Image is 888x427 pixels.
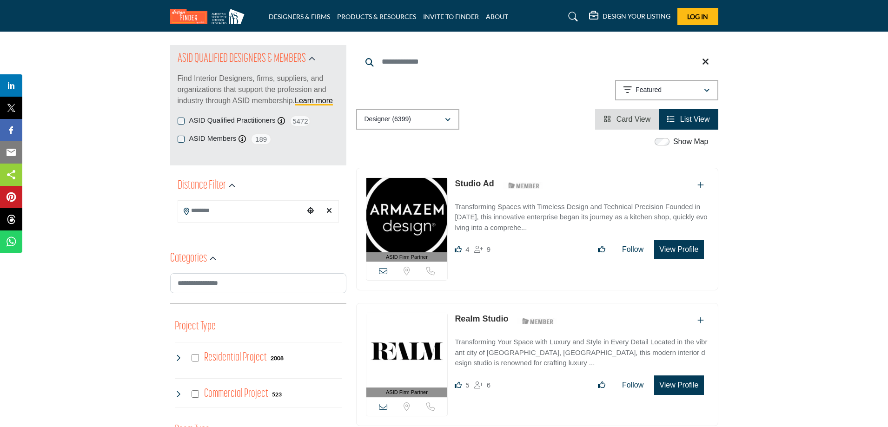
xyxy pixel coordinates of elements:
[667,115,709,123] a: View List
[465,381,469,389] span: 5
[364,115,411,124] p: Designer (6399)
[204,386,268,402] h4: Commercial Project: Involve the design, construction, or renovation of spaces used for business p...
[654,240,703,259] button: View Profile
[487,381,490,389] span: 6
[455,313,508,325] p: Realm Studio
[189,115,276,126] label: ASID Qualified Practitioners
[654,375,703,395] button: View Profile
[677,8,718,25] button: Log In
[474,380,490,391] div: Followers
[175,318,216,335] button: Project Type
[659,109,718,130] li: List View
[192,354,199,361] input: Select Residential Project checkbox
[271,354,284,362] div: 2008 Results For Residential Project
[386,388,428,396] span: ASID Firm Partner
[589,11,670,22] div: DESIGN YOUR LISTING
[697,181,704,189] a: Add To List
[503,180,545,191] img: ASID Members Badge Icon
[271,355,284,361] b: 2008
[304,201,318,221] div: Choose your current location
[603,12,670,20] h5: DESIGN YOUR LISTING
[356,51,718,73] input: Search Keyword
[366,313,448,397] a: ASID Firm Partner
[616,115,651,123] span: Card View
[170,273,346,293] input: Search Category
[455,331,708,368] a: Transforming Your Space with Luxury and Style in Every Detail Located in the vibrant city of [GEO...
[295,97,333,105] a: Learn more
[687,13,708,20] span: Log In
[178,118,185,125] input: ASID Qualified Practitioners checkbox
[251,133,272,145] span: 189
[680,115,710,123] span: List View
[170,9,249,24] img: Site Logo
[178,51,306,67] h2: ASID QUALIFIED DESIGNERS & MEMBERS
[290,115,311,127] span: 5472
[178,177,226,194] h2: Distance Filter
[178,136,185,143] input: ASID Members checkbox
[592,240,611,259] button: Like listing
[455,337,708,368] p: Transforming Your Space with Luxury and Style in Every Detail Located in the vibrant city of [GEO...
[455,381,462,388] i: Likes
[204,349,267,366] h4: Residential Project: Types of projects range from simple residential renovations to highly comple...
[616,376,649,394] button: Follow
[455,246,462,253] i: Likes
[386,253,428,261] span: ASID Firm Partner
[356,109,459,130] button: Designer (6399)
[603,115,650,123] a: View Card
[189,133,237,144] label: ASID Members
[636,85,662,95] p: Featured
[673,136,709,147] label: Show Map
[269,13,330,20] a: DESIGNERS & FIRMS
[366,178,448,262] a: ASID Firm Partner
[337,13,416,20] a: PRODUCTS & RESOURCES
[455,202,708,233] p: Transforming Spaces with Timeless Design and Technical Precision Founded in [DATE], this innovati...
[178,202,304,220] input: Search Location
[423,13,479,20] a: INVITE TO FINDER
[170,250,207,267] h2: Categories
[517,315,559,327] img: ASID Members Badge Icon
[592,376,611,394] button: Like listing
[595,109,659,130] li: Card View
[455,177,494,190] p: Studio Ad
[366,313,448,388] img: Realm Studio
[272,390,282,398] div: 523 Results For Commercial Project
[474,244,490,255] div: Followers
[697,316,704,324] a: Add To List
[486,13,508,20] a: ABOUT
[465,245,469,253] span: 4
[487,245,490,253] span: 9
[455,179,494,188] a: Studio Ad
[455,196,708,233] a: Transforming Spaces with Timeless Design and Technical Precision Founded in [DATE], this innovati...
[366,178,448,252] img: Studio Ad
[272,391,282,398] b: 523
[178,73,339,106] p: Find Interior Designers, firms, suppliers, and organizations that support the profession and indu...
[559,9,584,24] a: Search
[455,314,508,323] a: Realm Studio
[322,201,336,221] div: Clear search location
[616,240,649,259] button: Follow
[192,390,199,398] input: Select Commercial Project checkbox
[615,80,718,100] button: Featured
